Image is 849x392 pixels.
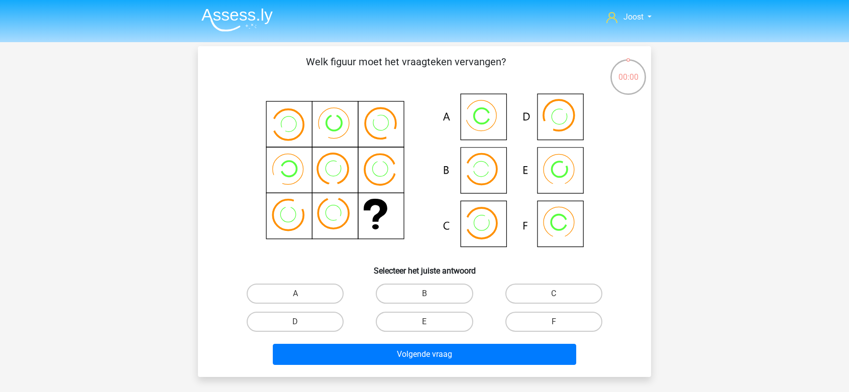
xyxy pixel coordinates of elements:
img: Assessly [201,8,273,32]
label: B [376,284,473,304]
a: Joost [602,11,656,23]
span: Joost [623,12,644,22]
label: E [376,312,473,332]
button: Volgende vraag [273,344,577,365]
h6: Selecteer het juiste antwoord [214,258,635,276]
label: C [505,284,602,304]
label: A [247,284,344,304]
label: F [505,312,602,332]
p: Welk figuur moet het vraagteken vervangen? [214,54,597,84]
div: 00:00 [609,58,647,83]
label: D [247,312,344,332]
